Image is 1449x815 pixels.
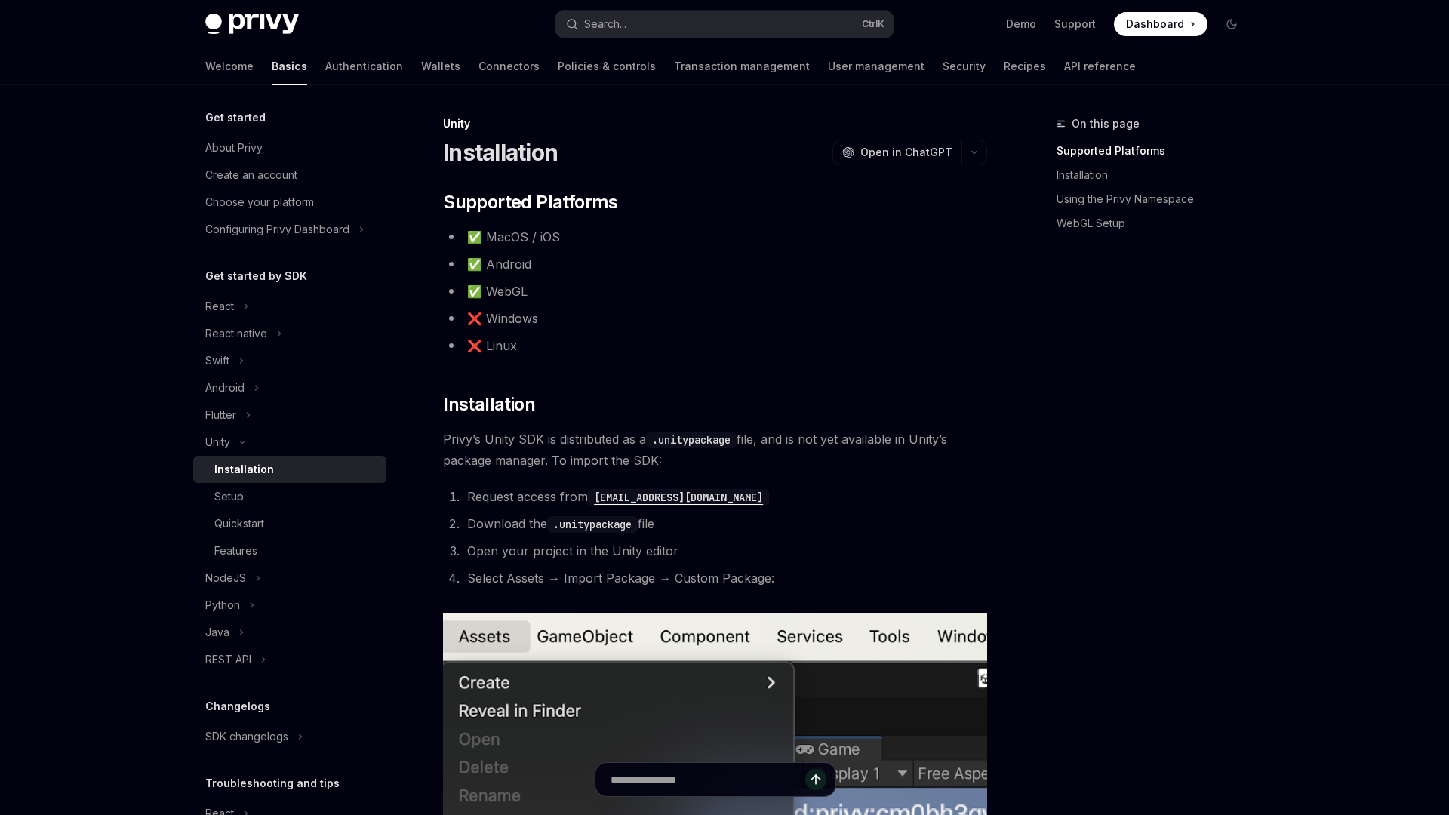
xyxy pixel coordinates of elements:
span: Dashboard [1126,17,1184,32]
div: About Privy [205,139,263,157]
a: About Privy [193,134,386,161]
a: Dashboard [1114,12,1207,36]
a: Connectors [478,48,540,85]
div: SDK changelogs [205,727,288,746]
div: Features [214,542,257,560]
a: Wallets [421,48,460,85]
div: Python [205,596,240,614]
li: Open your project in the Unity editor [463,540,987,561]
span: On this page [1072,115,1140,133]
span: Privy’s Unity SDK is distributed as a file, and is not yet available in Unity’s package manager. ... [443,429,987,471]
h1: Installation [443,139,558,166]
div: REST API [205,650,251,669]
h5: Troubleshooting and tips [205,774,340,792]
a: Supported Platforms [1057,139,1256,163]
div: Java [205,623,229,641]
code: .unitypackage [547,516,638,533]
li: Select Assets → Import Package → Custom Package: [463,567,987,589]
a: Installation [1057,163,1256,187]
div: React [205,297,234,315]
li: Download the file [463,513,987,534]
li: ✅ Android [443,254,987,275]
h5: Get started by SDK [205,267,307,285]
a: User management [828,48,924,85]
div: Unity [205,433,230,451]
span: Supported Platforms [443,190,618,214]
a: Installation [193,456,386,483]
span: Open in ChatGPT [860,145,952,160]
a: Support [1054,17,1096,32]
a: Transaction management [674,48,810,85]
img: dark logo [205,14,299,35]
a: Welcome [205,48,254,85]
a: Features [193,537,386,564]
li: ❌ Windows [443,308,987,329]
a: Using the Privy Namespace [1057,187,1256,211]
li: ✅ MacOS / iOS [443,226,987,248]
div: NodeJS [205,569,246,587]
h5: Changelogs [205,697,270,715]
a: [EMAIL_ADDRESS][DOMAIN_NAME] [588,489,769,504]
button: Send message [805,769,826,790]
div: Installation [214,460,274,478]
a: Security [943,48,986,85]
div: Android [205,379,245,397]
span: Ctrl K [862,18,884,30]
div: Unity [443,116,987,131]
button: Open in ChatGPT [832,140,961,165]
a: WebGL Setup [1057,211,1256,235]
a: Create an account [193,161,386,189]
code: .unitypackage [646,432,737,448]
a: Setup [193,483,386,510]
a: API reference [1064,48,1136,85]
a: Demo [1006,17,1036,32]
span: Installation [443,392,535,417]
a: Recipes [1004,48,1046,85]
div: Search... [584,15,626,33]
div: Choose your platform [205,193,314,211]
div: Swift [205,352,229,370]
button: Search...CtrlK [555,11,894,38]
li: ✅ WebGL [443,281,987,302]
a: Authentication [325,48,403,85]
button: Toggle dark mode [1220,12,1244,36]
code: [EMAIL_ADDRESS][DOMAIN_NAME] [588,489,769,506]
div: Configuring Privy Dashboard [205,220,349,238]
a: Policies & controls [558,48,656,85]
li: ❌ Linux [443,335,987,356]
a: Choose your platform [193,189,386,216]
li: Request access from [463,486,987,507]
div: Setup [214,487,244,506]
div: Create an account [205,166,297,184]
h5: Get started [205,109,266,127]
div: Flutter [205,406,236,424]
div: Quickstart [214,515,264,533]
a: Quickstart [193,510,386,537]
a: Basics [272,48,307,85]
div: React native [205,324,267,343]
